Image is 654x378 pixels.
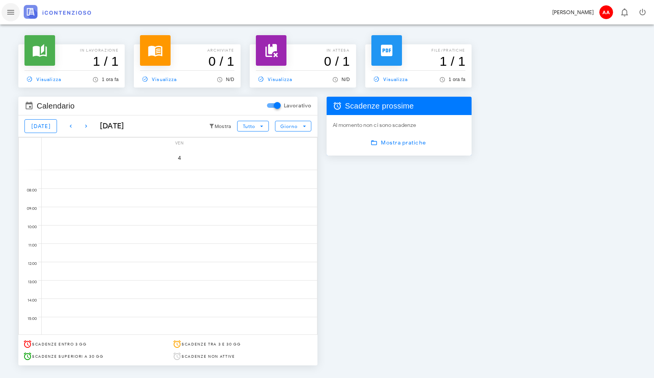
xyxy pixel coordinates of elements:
a: Visualizza [256,74,296,84]
button: [DATE] [24,119,57,133]
span: Scadenze non attive [182,354,235,359]
span: 4 [169,155,190,161]
div: 08:00 [19,186,38,195]
span: Giorno [280,123,298,129]
div: 10:00 [19,223,38,231]
div: 11:00 [19,241,38,250]
a: Visualizza [140,74,180,84]
p: in attesa [256,47,350,54]
span: Scadenze tra 3 e 30 gg [182,342,241,347]
span: Mostra pratiche [372,139,426,146]
div: 16:00 [19,333,38,341]
img: logo-text-2x.png [24,5,91,19]
span: 1 ora fa [449,77,465,82]
h3: 0 / 1 [140,54,234,69]
span: Scadenze prossime [345,100,414,112]
a: Visualizza [371,74,411,84]
a: Mostra pratiche [366,136,432,149]
a: Visualizza [24,74,64,84]
button: Distintivo [615,3,633,21]
h3: 1 / 1 [24,54,119,69]
span: AA [599,5,613,19]
span: [DATE] [31,123,50,130]
div: [PERSON_NAME] [552,8,594,16]
div: [DATE] [94,120,124,132]
button: Tutto [237,121,268,131]
span: Calendario [37,100,75,112]
p: file/pratiche [371,47,465,54]
span: Tutto [242,123,255,129]
h3: 1 / 1 [371,54,465,69]
div: 09:00 [19,204,38,213]
label: Lavorativo [284,102,311,110]
span: Visualizza [256,76,293,83]
span: Scadenze entro 3 gg [32,342,87,347]
span: Scadenze superiori a 30 gg [32,354,103,359]
span: N/D [342,77,350,82]
p: In lavorazione [24,47,119,54]
h3: 0 / 1 [256,54,350,69]
div: ven [42,138,317,147]
div: 14:00 [19,296,38,305]
div: 15:00 [19,315,38,323]
small: Mostra [215,123,231,130]
span: Visualizza [24,76,61,83]
div: 13:00 [19,278,38,286]
div: 12:00 [19,260,38,268]
span: N/D [226,77,234,82]
span: Visualizza [140,76,177,83]
button: AA [597,3,615,21]
button: 4 [169,147,190,169]
span: Visualizza [371,76,408,83]
button: Giorno [275,121,311,131]
span: 1 ora fa [102,77,119,82]
div: Al momento non ci sono scadenze [333,121,465,130]
p: archiviate [140,47,234,54]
